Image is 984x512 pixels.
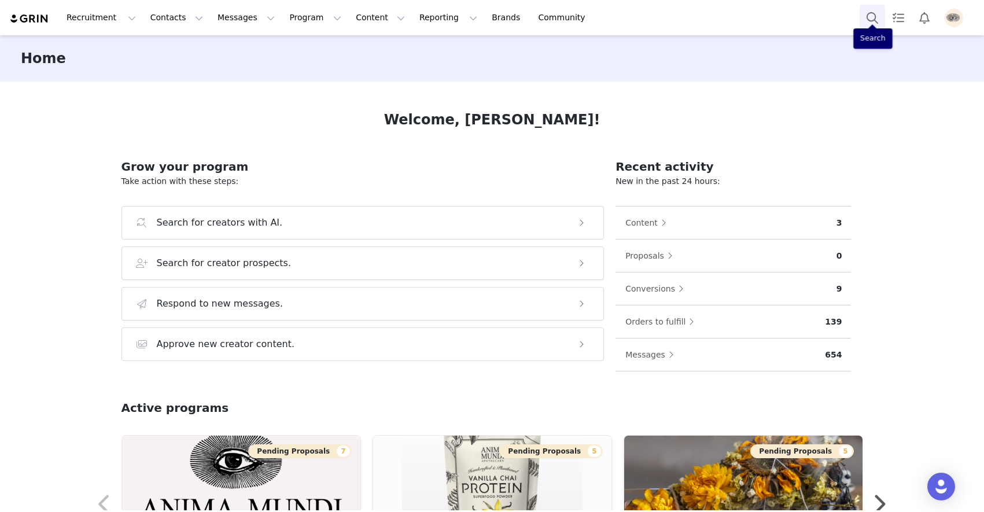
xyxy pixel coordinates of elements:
p: 3 [836,217,842,229]
p: Take action with these steps: [121,175,605,187]
p: 654 [825,349,842,361]
button: Content [625,213,672,232]
button: Reporting [412,5,484,31]
button: Search [860,5,885,31]
p: New in the past 24 hours: [616,175,851,187]
h2: Recent activity [616,158,851,175]
button: Proposals [625,246,679,265]
p: 0 [836,250,842,262]
h3: Search for creators with AI. [157,216,283,230]
button: Pending Proposals5 [750,444,853,458]
button: Search for creators with AI. [121,206,605,240]
button: Conversions [625,279,690,298]
img: 6360c7c6-951c-41ac-ac47-4eabcc145908.jpeg [945,9,963,27]
button: Pending Proposals7 [248,444,351,458]
button: Recruitment [60,5,143,31]
button: Profile [938,9,975,27]
a: Tasks [886,5,911,31]
button: Contacts [143,5,210,31]
h3: Home [21,48,66,69]
div: Open Intercom Messenger [927,473,955,500]
h3: Approve new creator content. [157,337,295,351]
h2: Active programs [121,399,229,417]
button: Orders to fulfill [625,312,700,331]
button: Messages [211,5,282,31]
button: Messages [625,345,680,364]
button: Notifications [912,5,937,31]
img: grin logo [9,13,50,24]
button: Pending Proposals5 [499,444,602,458]
a: Community [532,5,598,31]
button: Approve new creator content. [121,327,605,361]
button: Content [349,5,412,31]
button: Program [282,5,348,31]
h3: Respond to new messages. [157,297,283,311]
a: Brands [485,5,530,31]
h1: Welcome, [PERSON_NAME]! [384,109,600,130]
button: Respond to new messages. [121,287,605,321]
p: 9 [836,283,842,295]
h3: Search for creator prospects. [157,256,292,270]
p: 139 [825,316,842,328]
h2: Grow your program [121,158,605,175]
button: Search for creator prospects. [121,246,605,280]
